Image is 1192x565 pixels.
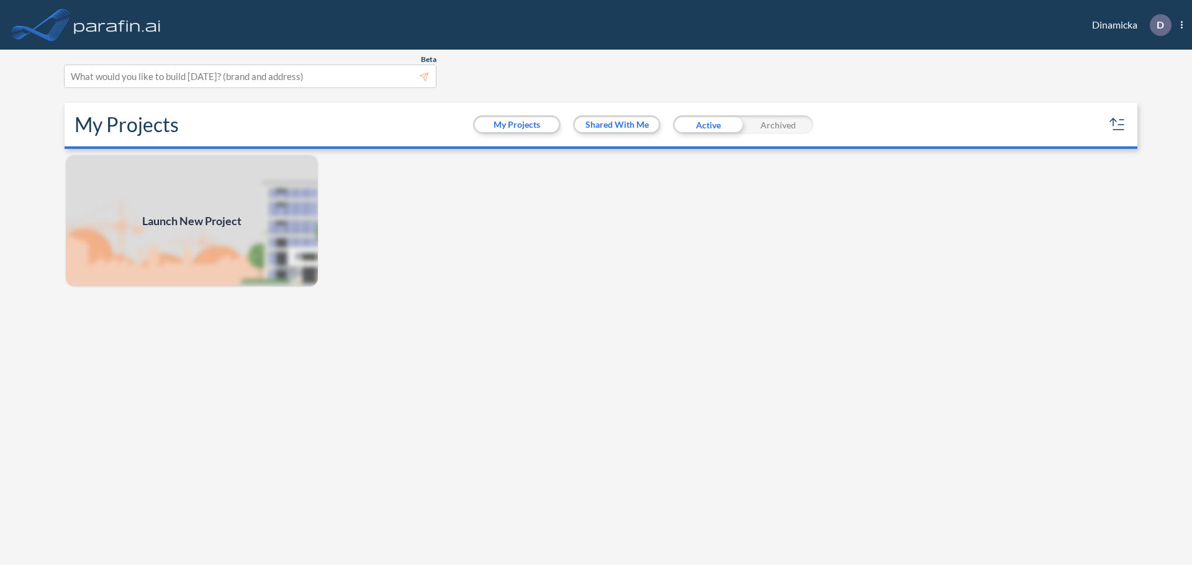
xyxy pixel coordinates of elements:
[673,115,743,134] div: Active
[74,113,179,136] h2: My Projects
[1108,115,1127,135] button: sort
[743,115,813,134] div: Archived
[71,12,163,37] img: logo
[1073,14,1183,36] div: Dinamicka
[65,154,319,288] img: add
[475,117,559,132] button: My Projects
[65,154,319,288] a: Launch New Project
[142,213,242,229] span: Launch New Project
[1157,19,1164,30] p: D
[421,55,436,65] span: Beta
[575,117,659,132] button: Shared With Me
